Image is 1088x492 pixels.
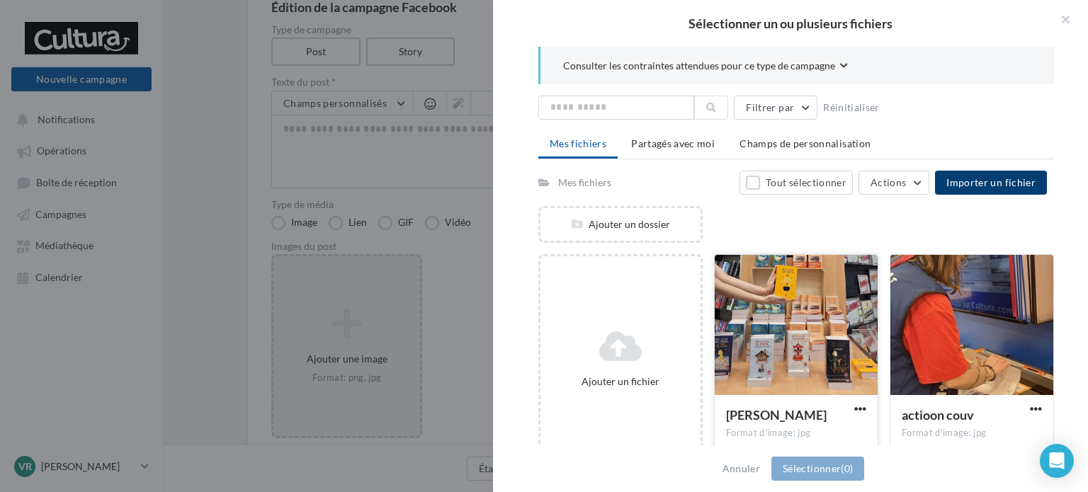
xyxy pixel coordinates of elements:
button: Sélectionner(0) [771,457,864,481]
div: Mes fichiers [558,176,611,190]
span: actioon couv [902,407,974,423]
div: Ajouter un dossier [540,217,701,231]
div: Format d'image: jpg [726,427,866,440]
button: Actions [858,171,929,195]
button: Annuler [717,460,766,477]
h2: Sélectionner un ou plusieurs fichiers [516,17,1065,30]
div: Open Intercom Messenger [1040,444,1074,478]
span: (0) [841,462,853,474]
button: Tout sélectionner [739,171,853,195]
button: Filtrer par [734,96,817,120]
button: Importer un fichier [935,171,1047,195]
button: Consulter les contraintes attendues pour ce type de campagne [563,58,848,76]
div: Ajouter un fichier [546,374,695,389]
span: Actions [871,176,906,188]
span: Importer un fichier [946,176,1036,188]
span: Mes fichiers [550,137,606,149]
span: Consulter les contraintes attendues pour ce type de campagne [563,59,835,73]
span: Partagés avec moi [631,137,715,149]
span: Champs de personnalisation [739,137,871,149]
span: Melissa Da C [726,407,827,423]
div: Format d'image: jpg [902,427,1042,440]
button: Réinitialiser [817,99,885,116]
